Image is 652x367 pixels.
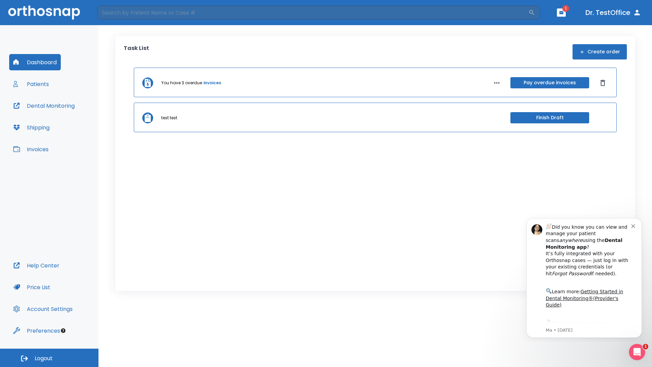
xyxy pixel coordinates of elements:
[9,54,61,70] button: Dashboard
[8,5,80,19] img: Orthosnap
[510,77,589,88] button: Pay overdue invoices
[597,77,608,88] button: Dismiss
[9,98,79,114] button: Dental Monitoring
[583,6,644,19] button: Dr. TestOffice
[124,44,149,59] p: Task List
[115,11,121,16] button: Dismiss notification
[9,141,53,157] button: Invoices
[643,344,648,349] span: 1
[9,119,54,136] button: Shipping
[60,328,66,334] div: Tooltip anchor
[516,212,652,342] iframe: Intercom notifications message
[203,80,221,86] a: invoices
[9,76,53,92] button: Patients
[30,115,115,121] p: Message from Ma, sent 6w ago
[573,44,627,59] button: Create order
[30,108,90,121] a: App Store
[9,279,54,295] button: Price List
[9,322,64,339] button: Preferences
[35,355,53,362] span: Logout
[510,112,589,123] button: Finish Draft
[161,80,202,86] p: You have 3 overdue
[161,115,177,121] p: test test
[562,5,569,12] span: 1
[9,301,77,317] button: Account Settings
[9,257,64,274] button: Help Center
[629,344,645,360] iframe: Intercom live chat
[30,107,115,141] div: Download the app: | ​ Let us know if you need help getting started!
[97,6,528,19] input: Search by Patient Name or Case #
